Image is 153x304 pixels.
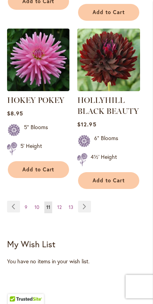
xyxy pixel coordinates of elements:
[20,142,42,158] div: 5' Height
[77,86,140,93] a: HOLLYHILL BLACK BEAUTY
[67,202,75,214] a: 13
[77,29,140,91] img: HOLLYHILL BLACK BEAUTY
[7,29,69,91] img: HOKEY POKEY
[69,205,73,210] span: 13
[94,135,118,150] div: 6" Blooms
[7,110,23,117] span: $8.95
[33,202,41,214] a: 10
[25,205,27,210] span: 9
[77,121,96,128] span: $12.95
[93,178,125,184] span: Add to Cart
[7,239,55,250] strong: My Wish List
[78,173,139,189] button: Add to Cart
[57,205,62,210] span: 12
[93,9,125,16] span: Add to Cart
[22,167,55,173] span: Add to Cart
[6,276,28,298] iframe: Launch Accessibility Center
[35,205,39,210] span: 10
[77,96,139,116] a: HOLLYHILL BLACK BEAUTY
[7,258,146,266] div: You have no items in your wish list.
[8,162,69,178] button: Add to Cart
[7,86,69,93] a: HOKEY POKEY
[46,205,50,210] span: 11
[78,4,139,21] button: Add to Cart
[24,124,48,139] div: 5" Blooms
[91,153,117,169] div: 4½' Height
[7,96,64,105] a: HOKEY POKEY
[55,202,64,214] a: 12
[23,202,29,214] a: 9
